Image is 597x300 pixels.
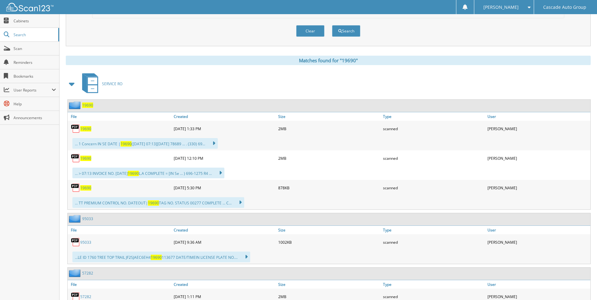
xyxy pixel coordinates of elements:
span: 19690 [148,200,159,206]
a: User [486,226,590,234]
a: Created [172,280,277,289]
a: Type [381,112,486,121]
a: 19690 [80,185,91,191]
a: Size [277,226,381,234]
img: folder2.png [69,101,82,109]
div: scanned [381,122,486,135]
a: 95033 [82,216,93,221]
div: scanned [381,152,486,164]
img: PDF.png [71,183,80,192]
a: Size [277,112,381,121]
a: Type [381,226,486,234]
div: [DATE] 1:33 PM [172,122,277,135]
span: 19690 [151,255,162,260]
div: scanned [381,181,486,194]
a: User [486,280,590,289]
div: [DATE] 9:36 AM [172,236,277,248]
button: Clear [296,25,324,37]
a: File [68,280,172,289]
img: PDF.png [71,237,80,247]
a: File [68,226,172,234]
div: [PERSON_NAME] [486,152,590,164]
div: scanned [381,236,486,248]
span: Scan [14,46,56,51]
div: ... > 07:13 INVOICE NO. [DATE] L.A COMPLETE = [IN Se ... ) 696-1275 R4 ... [72,168,224,178]
div: [DATE] 5:30 PM [172,181,277,194]
img: PDF.png [71,124,80,133]
span: 19690 [121,141,132,147]
a: 57282 [80,294,91,299]
span: Cascade Auto Group [543,5,586,9]
span: SERVICE RO [102,81,122,86]
img: scan123-logo-white.svg [6,3,54,11]
a: Type [381,280,486,289]
a: File [68,112,172,121]
a: Size [277,280,381,289]
span: [PERSON_NAME] [483,5,519,9]
div: 878KB [277,181,381,194]
div: 2MB [277,122,381,135]
div: Matches found for "19690" [66,56,591,65]
span: Bookmarks [14,74,56,79]
span: 19690 [128,171,139,176]
a: Created [172,226,277,234]
div: [PERSON_NAME] [486,122,590,135]
a: User [486,112,590,121]
img: folder2.png [69,215,82,223]
a: SERVICE RO [78,71,122,96]
span: Announcements [14,115,56,120]
img: folder2.png [69,269,82,277]
a: 19690 [82,103,93,108]
a: Created [172,112,277,121]
a: 95033 [80,240,91,245]
img: PDF.png [71,153,80,163]
button: Search [332,25,360,37]
a: 19690 [80,126,91,131]
div: [DATE] 12:10 PM [172,152,277,164]
span: Search [14,32,55,37]
iframe: Chat Widget [566,270,597,300]
span: User Reports [14,87,52,93]
div: ... 1 Concern IN SE DATE | ([DATE] 07:13][DATE] 78689 ... . (330) 69... [72,138,218,149]
span: Help [14,101,56,107]
div: [PERSON_NAME] [486,181,590,194]
div: ... TT PREMIUM CONTROL NO. DATEOUT| TAG NO. STATUS 00277 COMPLETE ... C... [72,197,244,208]
div: ...LE ID 1760 TREE TOP TRAIL JF2SJAEC6EH4 113677 DATE/TIMEIN LICENSE PLATE NO.... [72,252,250,262]
div: 2MB [277,152,381,164]
a: 57282 [82,270,93,276]
span: Reminders [14,60,56,65]
div: 1002KB [277,236,381,248]
span: Cabinets [14,18,56,24]
a: 19690 [80,156,91,161]
div: [PERSON_NAME] [486,236,590,248]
